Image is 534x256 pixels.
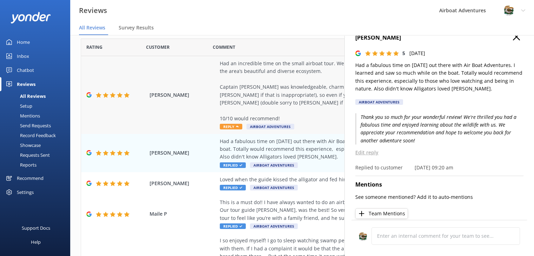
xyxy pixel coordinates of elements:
[4,140,70,150] a: Showcase
[4,150,70,160] a: Requests Sent
[4,160,70,170] a: Reports
[358,232,367,241] img: 271-1670286363.jpg
[4,101,70,111] a: Setup
[17,49,29,63] div: Inbox
[150,149,216,157] span: [PERSON_NAME]
[220,185,246,190] span: Replied
[4,121,51,130] div: Send Requests
[355,180,523,189] h4: Mentions
[31,235,41,249] div: Help
[17,35,30,49] div: Home
[119,24,154,31] span: Survey Results
[415,164,453,171] p: [DATE] 09:20 am
[220,223,246,229] span: Replied
[22,221,50,235] div: Support Docs
[79,5,107,16] h3: Reviews
[213,44,235,50] span: Question
[4,101,32,111] div: Setup
[355,33,523,42] h4: [PERSON_NAME]
[220,162,246,168] span: Replied
[250,162,298,168] span: Airboat Adventures
[355,164,403,171] p: Replied to customer
[250,185,298,190] span: Airboat Adventures
[4,121,70,130] a: Send Requests
[17,171,44,185] div: Recommend
[355,99,403,105] div: Airboat Adventures
[17,77,35,91] div: Reviews
[220,137,476,161] div: Had a fabulous time on [DATE] out there with Air Boat Adventures. I learned and saw so much while...
[409,49,425,57] p: [DATE]
[150,91,216,99] span: [PERSON_NAME]
[79,24,105,31] span: All Reviews
[220,60,476,122] div: Had an incredible time on the small airboat tour. We got to see so many gators of all sizes and l...
[513,33,520,41] button: Close
[11,12,51,23] img: yonder-white-logo.png
[4,111,70,121] a: Mentions
[4,160,37,170] div: Reports
[402,50,405,56] span: 5
[355,113,523,145] p: Thank you so much for your wonderful review! We're thrilled you had a fabulous time and enjoyed l...
[246,124,294,129] span: Airboat Adventures
[250,223,298,229] span: Airboat Adventures
[4,91,46,101] div: All Reviews
[150,210,216,218] span: Maile P
[150,180,216,187] span: [PERSON_NAME]
[4,130,56,140] div: Record Feedback
[146,44,170,50] span: Date
[4,140,41,150] div: Showcase
[355,61,523,93] p: Had a fabulous time on [DATE] out there with Air Boat Adventures. I learned and saw so much while...
[503,5,514,16] img: 271-1670286363.jpg
[4,150,50,160] div: Requests Sent
[220,124,242,129] span: Reply
[86,44,103,50] span: Date
[17,63,34,77] div: Chatbot
[4,91,70,101] a: All Reviews
[220,198,476,222] div: This is a must do!! I have always wanted to do an airboat tour and it lived up to my excitement a...
[355,208,408,219] button: Team Mentions
[220,176,476,183] div: Loved when the guide kissed the alligator and fed him marshmallows.
[4,130,70,140] a: Record Feedback
[4,111,40,121] div: Mentions
[355,149,523,156] p: Edit reply
[17,185,34,199] div: Settings
[355,193,523,201] p: See someone mentioned? Add it to auto-mentions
